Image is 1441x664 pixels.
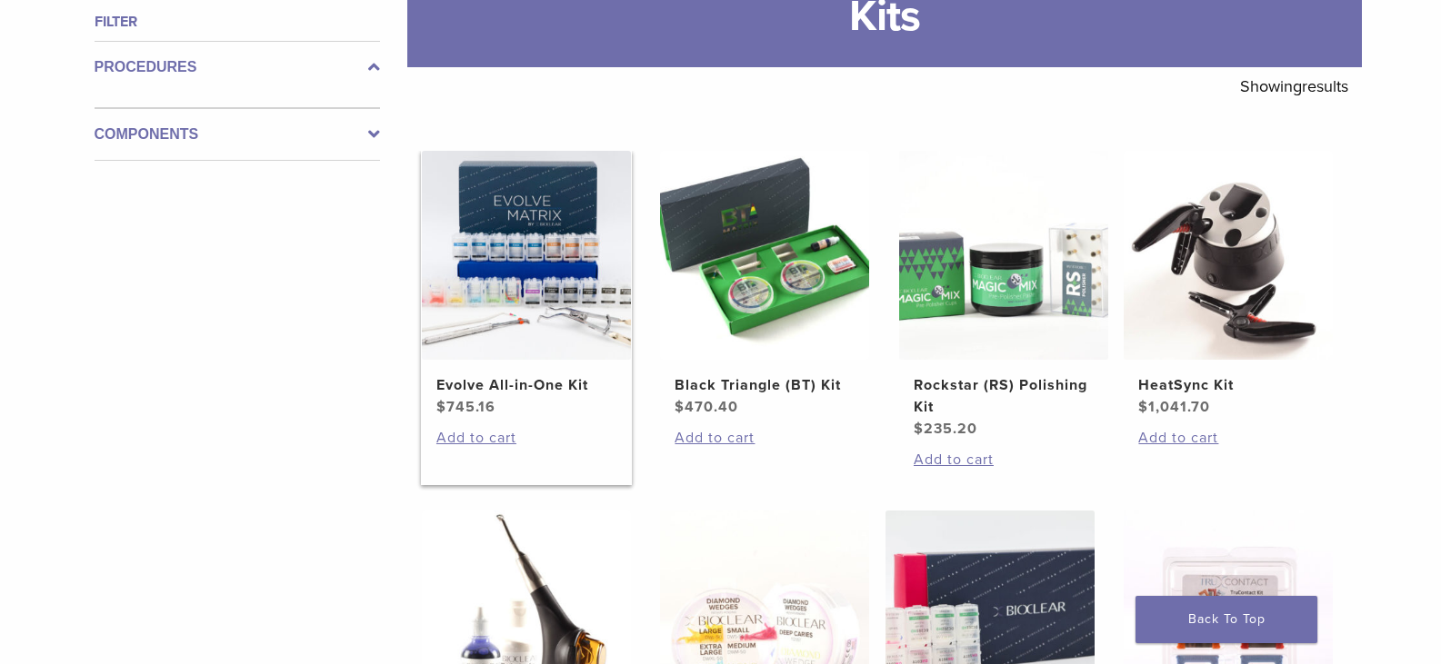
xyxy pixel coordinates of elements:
a: Add to cart: “HeatSync Kit” [1138,427,1318,449]
span: $ [914,420,924,438]
h2: Black Triangle (BT) Kit [675,374,855,396]
a: Add to cart: “Evolve All-in-One Kit” [436,427,616,449]
a: Evolve All-in-One KitEvolve All-in-One Kit $745.16 [421,151,633,418]
span: $ [436,398,446,416]
h2: HeatSync Kit [1138,374,1318,396]
a: Add to cart: “Black Triangle (BT) Kit” [675,427,855,449]
p: Showing results [1240,67,1348,105]
h4: Filter [95,11,380,33]
a: Rockstar (RS) Polishing KitRockstar (RS) Polishing Kit $235.20 [898,151,1110,440]
bdi: 745.16 [436,398,495,416]
label: Procedures [95,56,380,78]
bdi: 470.40 [675,398,738,416]
label: Components [95,124,380,145]
bdi: 1,041.70 [1138,398,1210,416]
img: Evolve All-in-One Kit [422,151,631,360]
h2: Evolve All-in-One Kit [436,374,616,396]
h2: Rockstar (RS) Polishing Kit [914,374,1094,418]
a: Add to cart: “Rockstar (RS) Polishing Kit” [914,449,1094,471]
span: $ [675,398,685,416]
img: Rockstar (RS) Polishing Kit [899,151,1108,360]
img: HeatSync Kit [1124,151,1333,360]
a: Back To Top [1136,596,1317,643]
a: HeatSync KitHeatSync Kit $1,041.70 [1123,151,1335,418]
span: $ [1138,398,1148,416]
a: Black Triangle (BT) KitBlack Triangle (BT) Kit $470.40 [659,151,871,418]
bdi: 235.20 [914,420,977,438]
img: Black Triangle (BT) Kit [660,151,869,360]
